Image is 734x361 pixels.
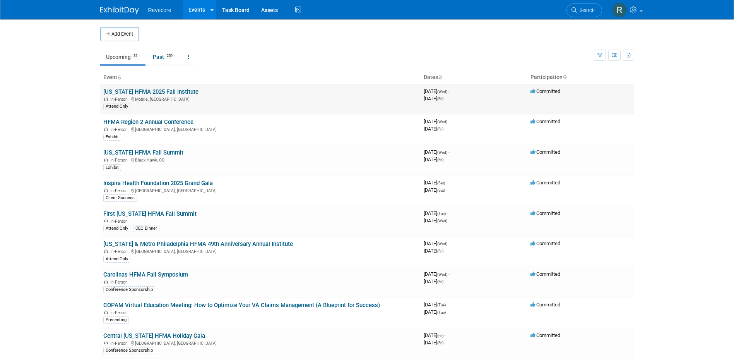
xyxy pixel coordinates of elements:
span: (Wed) [437,242,447,246]
span: In-Person [110,127,130,132]
span: (Wed) [437,272,447,277]
img: In-Person Event [104,158,108,162]
span: (Sat) [437,188,445,193]
span: (Tue) [437,211,446,216]
div: Attend Only [103,256,130,263]
span: - [448,241,450,246]
span: In-Person [110,310,130,315]
img: In-Person Event [104,127,108,131]
span: - [447,302,448,308]
a: Sort by Participation Type [563,74,566,80]
span: (Fri) [437,158,443,162]
span: 259 [164,53,175,59]
span: (Sat) [437,181,445,185]
span: [DATE] [424,241,450,246]
th: Dates [421,71,527,84]
a: Central [US_STATE] HFMA Holiday Gala [103,332,205,339]
span: - [448,271,450,277]
span: (Tue) [437,310,446,315]
div: Exhibit [103,134,121,141]
span: Committed [530,149,560,155]
span: Committed [530,241,560,246]
a: Sort by Event Name [117,74,121,80]
a: HFMA Region 2 Annual Conference [103,119,193,125]
span: (Fri) [437,97,443,101]
span: [DATE] [424,180,447,186]
a: Inspira Health Foundation 2025 Grand Gala [103,180,213,187]
span: [DATE] [424,88,450,94]
div: Black Hawk, CO [103,156,417,163]
a: COPAM Virtual Education Meeting: How to Optimize Your VA Claims Management (A Blueprint for Success) [103,302,380,309]
span: In-Person [110,219,130,224]
span: Revecore [148,7,171,13]
div: Presenting [103,316,129,323]
span: In-Person [110,188,130,193]
span: (Wed) [437,219,447,223]
span: (Fri) [437,249,443,253]
span: In-Person [110,158,130,163]
th: Event [100,71,421,84]
span: (Fri) [437,127,443,131]
img: In-Person Event [104,219,108,223]
span: In-Person [110,341,130,346]
th: Participation [527,71,634,84]
div: [GEOGRAPHIC_DATA], [GEOGRAPHIC_DATA] [103,248,417,254]
span: [DATE] [424,126,443,132]
span: Search [577,7,595,13]
a: First [US_STATE] HFMA Fall Summit [103,210,197,217]
a: Search [566,3,602,17]
div: Attend Only [103,103,130,110]
span: In-Person [110,280,130,285]
span: - [446,180,447,186]
img: In-Person Event [104,188,108,192]
span: [DATE] [424,156,443,162]
span: (Wed) [437,150,447,155]
img: Rachael Sires [612,3,627,17]
div: Exhibit [103,164,121,171]
span: [DATE] [424,278,443,284]
span: Committed [530,119,560,124]
span: Committed [530,332,560,338]
span: (Fri) [437,333,443,338]
a: Past259 [147,50,181,64]
span: [DATE] [424,210,448,216]
span: (Fri) [437,280,443,284]
img: In-Person Event [104,310,108,314]
a: Carolinas HFMA Fall Symposium [103,271,188,278]
span: [DATE] [424,309,446,315]
div: Attend Only [103,225,130,232]
span: (Fri) [437,341,443,345]
a: Upcoming32 [100,50,145,64]
span: (Wed) [437,120,447,124]
span: - [448,119,450,124]
span: [DATE] [424,340,443,346]
div: [GEOGRAPHIC_DATA], [GEOGRAPHIC_DATA] [103,340,417,346]
span: In-Person [110,97,130,102]
div: [GEOGRAPHIC_DATA], [GEOGRAPHIC_DATA] [103,126,417,132]
span: (Tue) [437,303,446,307]
div: Conference Sponsorship [103,286,155,293]
span: 32 [131,53,140,59]
div: Mobile, [GEOGRAPHIC_DATA] [103,96,417,102]
span: Committed [530,302,560,308]
span: - [448,149,450,155]
span: Committed [530,271,560,277]
button: Add Event [100,27,139,41]
span: - [445,332,446,338]
span: [DATE] [424,271,450,277]
a: Sort by Start Date [438,74,442,80]
img: In-Person Event [104,280,108,284]
span: Committed [530,88,560,94]
span: Committed [530,180,560,186]
span: [DATE] [424,248,443,254]
span: [DATE] [424,187,445,193]
span: In-Person [110,249,130,254]
span: [DATE] [424,149,450,155]
a: [US_STATE] HFMA Fall Summit [103,149,183,156]
img: In-Person Event [104,249,108,253]
span: (Wed) [437,89,447,94]
span: [DATE] [424,119,450,124]
span: [DATE] [424,218,447,223]
span: - [448,88,450,94]
span: [DATE] [424,332,446,338]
